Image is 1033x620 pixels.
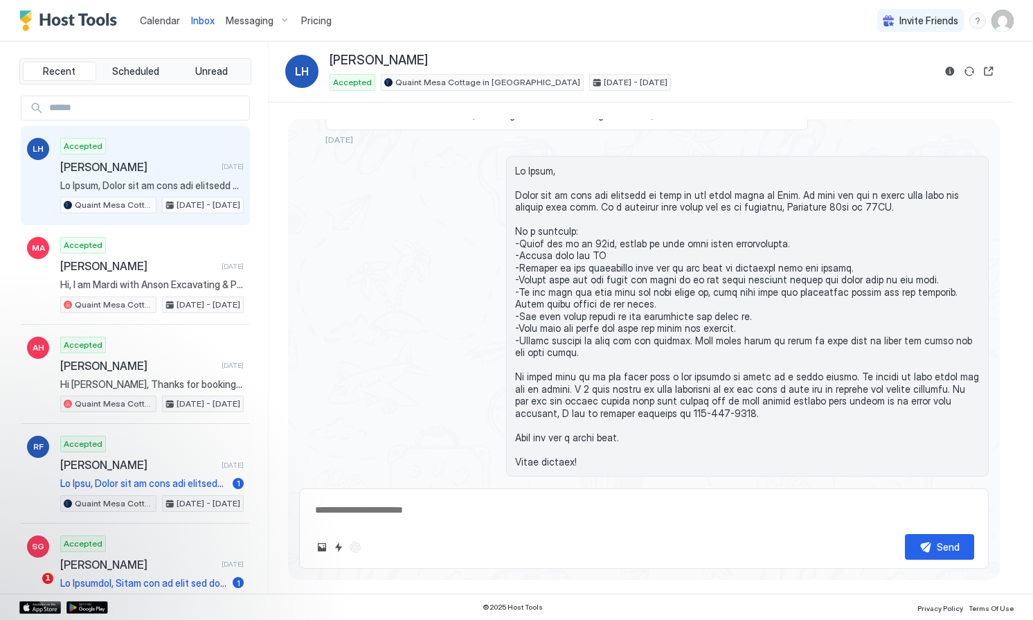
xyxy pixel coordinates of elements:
[969,604,1014,612] span: Terms Of Use
[942,63,958,80] button: Reservation information
[60,179,244,192] span: Lo Ipsum, Dolor sit am cons adi elitsedd ei temp in utl etdol magna al Enim. Ad mini ven qui n ex...
[222,262,244,271] span: [DATE]
[19,58,251,85] div: tab-group
[961,63,978,80] button: Sync reservation
[483,603,543,612] span: © 2025 Host Tools
[33,143,44,155] span: LH
[515,165,980,468] span: Lo Ipsum, Dolor sit am cons adi elitsedd ei temp in utl etdol magna al Enim. Ad mini ven qui n ex...
[222,361,244,370] span: [DATE]
[395,76,580,89] span: Quaint Mesa Cottage in [GEOGRAPHIC_DATA]
[174,62,248,81] button: Unread
[44,96,249,120] input: Input Field
[226,15,273,27] span: Messaging
[60,160,216,174] span: [PERSON_NAME]
[330,539,347,556] button: Quick reply
[19,10,123,31] a: Host Tools Logo
[325,134,353,145] span: [DATE]
[60,359,216,373] span: [PERSON_NAME]
[66,601,108,614] a: Google Play Store
[237,578,240,588] span: 1
[99,62,172,81] button: Scheduled
[191,15,215,26] span: Inbox
[42,573,53,584] span: 1
[140,15,180,26] span: Calendar
[314,539,330,556] button: Upload image
[980,63,997,80] button: Open reservation
[19,601,61,614] a: App Store
[191,13,215,28] a: Inbox
[222,162,244,171] span: [DATE]
[177,199,240,211] span: [DATE] - [DATE]
[917,600,963,614] a: Privacy Policy
[33,342,44,354] span: AH
[43,65,75,78] span: Recent
[969,12,986,29] div: menu
[64,239,102,251] span: Accepted
[301,15,332,27] span: Pricing
[60,378,244,391] span: Hi [PERSON_NAME], Thanks for booking our place. I'll send you more details including check-in ins...
[333,76,372,89] span: Accepted
[177,398,240,410] span: [DATE] - [DATE]
[60,458,216,472] span: [PERSON_NAME]
[23,62,96,81] button: Recent
[60,259,216,273] span: [PERSON_NAME]
[64,438,102,450] span: Accepted
[64,140,102,152] span: Accepted
[10,486,287,583] iframe: Intercom notifications message
[295,63,309,80] span: LH
[140,13,180,28] a: Calendar
[32,242,45,254] span: MA
[112,65,159,78] span: Scheduled
[899,15,958,27] span: Invite Friends
[195,65,228,78] span: Unread
[222,461,244,470] span: [DATE]
[60,477,227,490] span: Lo Ipsu, Dolor sit am cons adi elitsedd ei temp in utl etdol magna al Enim. Ad mini ven qui n exe...
[905,534,974,560] button: Send
[60,577,227,590] span: Lo Ipsumdol, Sitam con ad elit sed doeiusmo te inci ut lab etdol magna al Enim. Ad mini ven qui n...
[75,199,153,211] span: Quaint Mesa Cottage in [GEOGRAPHIC_DATA]
[75,398,153,410] span: Quaint Mesa Cottage in [GEOGRAPHIC_DATA]
[937,540,960,554] div: Send
[75,299,153,311] span: Quaint Mesa Cottage in [GEOGRAPHIC_DATA]
[604,76,667,89] span: [DATE] - [DATE]
[60,278,244,291] span: Hi, I am Mardi with Anson Excavating & Pipe Inc. out of [PERSON_NAME] CO. We are running the [PER...
[33,441,44,453] span: RF
[14,573,47,606] iframe: Intercom live chat
[330,53,428,69] span: [PERSON_NAME]
[991,10,1014,32] div: User profile
[64,339,102,351] span: Accepted
[237,478,240,488] span: 1
[177,299,240,311] span: [DATE] - [DATE]
[969,600,1014,614] a: Terms Of Use
[917,604,963,612] span: Privacy Policy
